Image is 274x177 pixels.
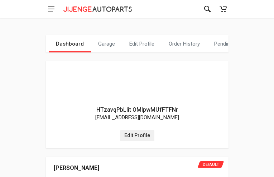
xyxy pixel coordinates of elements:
a: Garage [91,35,122,52]
a: Order History [162,35,207,52]
a: Edit Profile [120,130,154,141]
div: HTzavqPbLIit OMlpwMUfFTFNr [96,106,178,113]
a: Dashboard [49,35,91,52]
div: Default [198,161,224,168]
a: Edit Profile [122,35,162,52]
div: [PERSON_NAME] [54,165,221,171]
a: Pending Reviews [207,35,261,52]
div: [EMAIL_ADDRESS][DOMAIN_NAME] [95,113,179,122]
